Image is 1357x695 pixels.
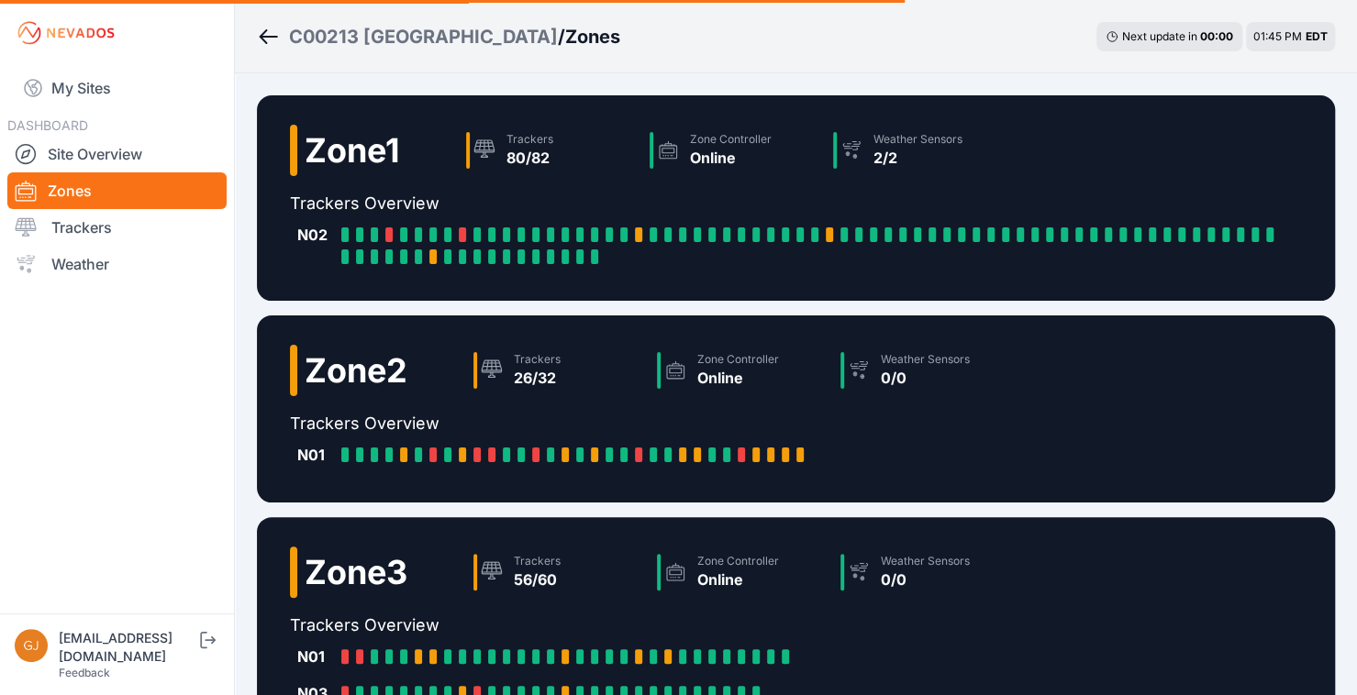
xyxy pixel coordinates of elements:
[459,125,642,176] a: Trackers80/82
[514,554,561,568] div: Trackers
[305,352,407,389] h2: Zone 2
[297,444,334,466] div: N01
[59,666,110,679] a: Feedback
[881,367,970,389] div: 0/0
[558,24,565,50] span: /
[7,66,227,110] a: My Sites
[690,132,772,147] div: Zone Controller
[697,568,779,590] div: Online
[466,345,650,396] a: Trackers26/32
[506,132,553,147] div: Trackers
[833,546,1017,598] a: Weather Sensors0/0
[305,554,407,590] h2: Zone 3
[7,136,227,172] a: Site Overview
[15,18,117,48] img: Nevados
[289,24,558,50] a: C00213 [GEOGRAPHIC_DATA]
[1306,29,1328,43] span: EDT
[881,568,970,590] div: 0/0
[833,345,1017,396] a: Weather Sensors0/0
[290,411,1017,436] h2: Trackers Overview
[290,191,1302,216] h2: Trackers Overview
[826,125,1009,176] a: Weather Sensors2/2
[305,132,400,169] h2: Zone 1
[1253,29,1302,43] span: 01:45 PM
[873,147,962,169] div: 2/2
[290,612,1017,638] h2: Trackers Overview
[7,246,227,282] a: Weather
[257,13,620,61] nav: Breadcrumb
[514,352,561,367] div: Trackers
[7,117,88,133] span: DASHBOARD
[1200,29,1233,44] div: 00 : 00
[514,367,561,389] div: 26/32
[59,629,196,666] div: [EMAIL_ADDRESS][DOMAIN_NAME]
[697,352,779,367] div: Zone Controller
[1122,29,1197,43] span: Next update in
[514,568,561,590] div: 56/60
[297,224,334,246] div: N02
[873,132,962,147] div: Weather Sensors
[565,24,620,50] h3: Zones
[697,367,779,389] div: Online
[697,554,779,568] div: Zone Controller
[7,209,227,246] a: Trackers
[7,172,227,209] a: Zones
[466,546,650,598] a: Trackers56/60
[881,352,970,367] div: Weather Sensors
[297,645,334,667] div: N01
[690,147,772,169] div: Online
[15,629,48,662] img: gjdavis@borregosolar.com
[881,554,970,568] div: Weather Sensors
[506,147,553,169] div: 80/82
